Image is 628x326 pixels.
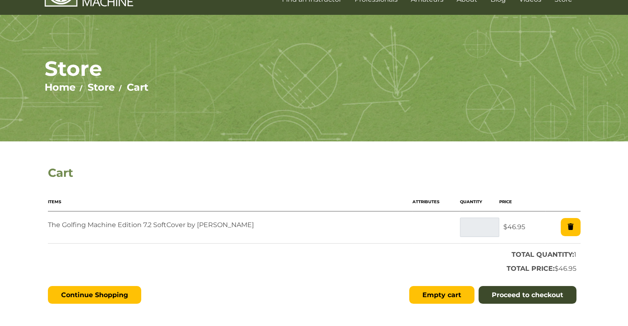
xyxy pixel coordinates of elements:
[409,286,474,304] button: Empty cart
[48,264,576,274] p: $46.95
[48,250,576,260] p: 1
[503,222,545,232] p: $46.95
[460,192,500,211] th: Quantity
[479,286,576,304] a: Proceed to checkout
[48,166,581,180] h1: Cart
[88,81,115,93] a: Store
[48,192,412,211] th: Items
[45,56,583,81] h1: Store
[499,192,545,211] th: Price
[512,251,574,258] strong: TOTAL QUANTITY:
[507,265,555,272] strong: TOTAL PRICE:
[48,220,412,230] p: The Golfing Machine Edition 7.2 SoftCover by [PERSON_NAME]
[412,192,460,211] th: Attributes
[127,81,148,93] a: Cart
[48,286,141,304] a: Continue Shopping
[45,81,76,93] a: Home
